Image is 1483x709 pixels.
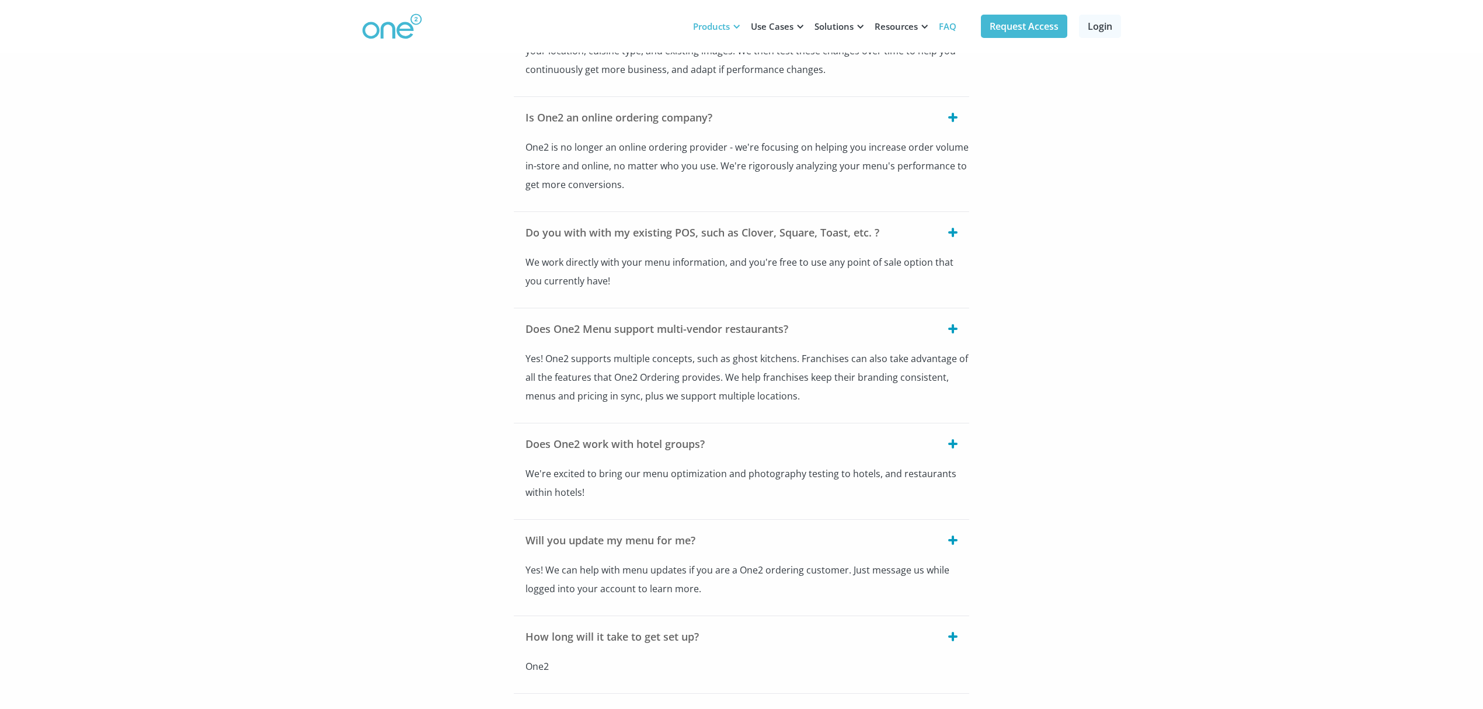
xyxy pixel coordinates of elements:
[525,631,699,642] div: How long will it take to get set up?
[525,657,969,676] p: One2
[362,13,422,40] img: One2 Logo
[814,20,854,32] div: Solutions
[525,138,969,194] p: One2 is no longer an online ordering provider - we're focusing on helping you increase order volu...
[875,20,918,32] div: Resources
[525,534,695,546] div: Will you update my menu for me?
[693,20,730,32] div: Products
[525,253,969,290] p: We work directly with your menu information, and you're free to use any point of sale option that...
[525,464,969,502] p: We're excited to bring our menu optimization and photography testing to hotels, and restaurants w...
[525,112,712,123] div: Is One2 an online ordering company?
[932,9,963,44] a: FAQ
[751,20,793,32] div: Use Cases
[525,349,969,405] p: Yes! One2 supports multiple concepts, such as ghost kitchens. Franchises can also take advantage ...
[981,15,1067,38] a: Request Access
[525,227,879,238] div: Do you with with my existing POS, such as Clover, Square, Toast, etc. ?
[525,323,788,335] div: Does One2 Menu support multi-vendor restaurants?
[1079,15,1121,38] a: Login
[525,561,969,598] p: Yes! We can help with menu updates if you are a One2 ordering customer. Just message us while log...
[525,438,705,450] div: Does One2 work with hotel groups?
